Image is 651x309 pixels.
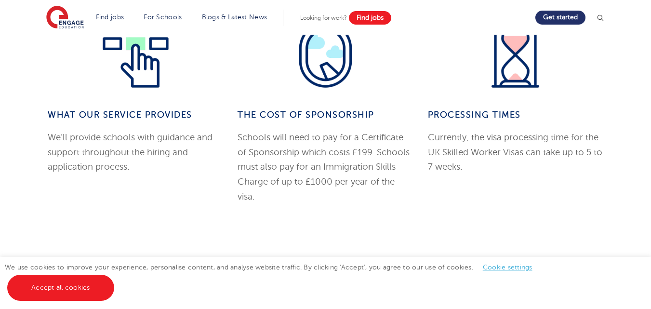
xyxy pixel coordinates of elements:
[7,275,114,301] a: Accept all cookies
[483,264,532,271] a: Cookie settings
[48,133,213,172] span: We’ll provide schools with guidance and support throughout the hiring and application process.
[535,11,585,25] a: Get started
[349,11,391,25] a: Find jobs
[46,6,84,30] img: Engage Education
[5,264,542,291] span: We use cookies to improve your experience, personalise content, and analyse website traffic. By c...
[300,14,347,21] span: Looking for work?
[96,13,124,21] a: Find jobs
[238,133,410,202] span: Schools will need to pay for a Certificate of Sponsorship which costs £199. Schools must also pay...
[48,110,192,120] b: What our service provides
[428,110,521,120] b: Processing Times
[202,13,267,21] a: Blogs & Latest News
[428,133,602,172] span: Currently, the visa processing time for the UK Skilled Worker Visas can take up to 5 to 7 weeks.
[357,14,384,21] span: Find jobs
[238,110,374,120] b: The Cost of Sponsorship
[144,13,182,21] a: For Schools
